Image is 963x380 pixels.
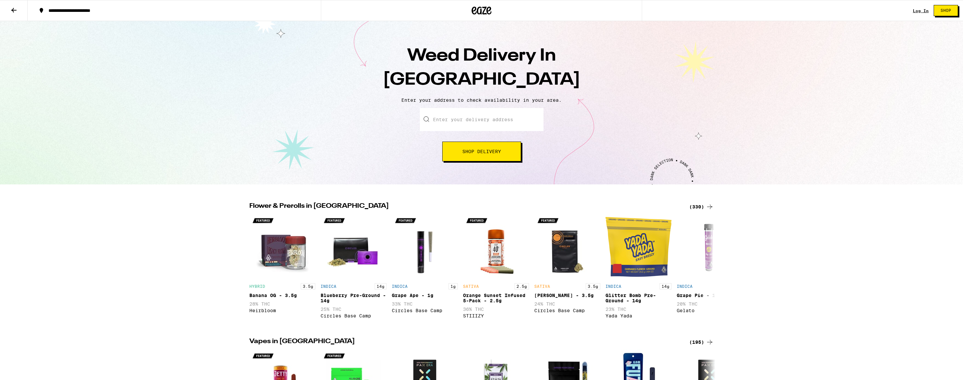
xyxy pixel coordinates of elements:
[534,308,600,313] div: Circles Base Camp
[375,283,387,289] p: 14g
[392,214,458,280] img: Circles Base Camp - Grape Ape - 1g
[321,293,387,303] div: Blueberry Pre-Ground - 14g
[677,308,743,313] div: Gelato
[463,214,529,322] div: Open page for Orange Sunset Infused 5-Pack - 2.5g from STIIIZY
[606,214,671,280] img: Yada Yada - Glitter Bomb Pre-Ground - 14g
[534,284,550,288] p: SATIVA
[249,293,315,298] div: Banana OG - 3.5g
[383,71,580,89] span: [GEOGRAPHIC_DATA]
[463,284,479,288] p: SATIVA
[606,293,671,303] div: Glitter Bomb Pre-Ground - 14g
[249,338,681,346] h2: Vapes in [GEOGRAPHIC_DATA]
[249,308,315,313] div: Heirbloom
[934,5,958,16] button: Shop
[677,284,693,288] p: INDICA
[321,307,387,312] p: 25% THC
[249,284,265,288] p: HYBRID
[321,214,387,280] img: Circles Base Camp - Blueberry Pre-Ground - 14g
[420,108,544,131] input: Enter your delivery address
[463,313,529,318] div: STIIIZY
[534,293,600,298] div: [PERSON_NAME] - 3.5g
[677,301,743,307] p: 20% THC
[249,214,315,280] img: Heirbloom - Banana OG - 3.5g
[677,293,743,298] div: Grape Pie - 1g
[321,313,387,318] div: Circles Base Camp
[249,301,315,307] p: 28% THC
[689,338,714,346] a: (195)
[249,214,315,322] div: Open page for Banana OG - 3.5g from Heirbloom
[929,5,963,16] a: Shop
[606,313,671,318] div: Yada Yada
[660,283,671,289] p: 14g
[534,301,600,307] p: 24% THC
[392,293,458,298] div: Grape Ape - 1g
[321,214,387,322] div: Open page for Blueberry Pre-Ground - 14g from Circles Base Camp
[301,283,315,289] p: 3.5g
[392,214,458,322] div: Open page for Grape Ape - 1g from Circles Base Camp
[677,214,743,322] div: Open page for Grape Pie - 1g from Gelato
[941,9,951,13] span: Shop
[534,214,600,322] div: Open page for Gush Rush - 3.5g from Circles Base Camp
[462,149,501,154] span: Shop Delivery
[463,293,529,303] div: Orange Sunset Infused 5-Pack - 2.5g
[606,307,671,312] p: 23% THC
[392,301,458,307] p: 33% THC
[689,203,714,211] a: (330)
[606,214,671,322] div: Open page for Glitter Bomb Pre-Ground - 14g from Yada Yada
[321,284,336,288] p: INDICA
[7,97,956,103] p: Enter your address to check availability in your area.
[913,9,929,13] a: Log In
[366,44,597,92] h1: Weed Delivery In
[392,284,408,288] p: INDICA
[586,283,600,289] p: 3.5g
[514,283,529,289] p: 2.5g
[534,214,600,280] img: Circles Base Camp - Gush Rush - 3.5g
[449,283,458,289] p: 1g
[392,308,458,313] div: Circles Base Camp
[677,214,743,280] img: Gelato - Grape Pie - 1g
[463,307,529,312] p: 36% THC
[606,284,621,288] p: INDICA
[249,203,681,211] h2: Flower & Prerolls in [GEOGRAPHIC_DATA]
[442,142,521,161] button: Shop Delivery
[463,214,529,280] img: STIIIZY - Orange Sunset Infused 5-Pack - 2.5g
